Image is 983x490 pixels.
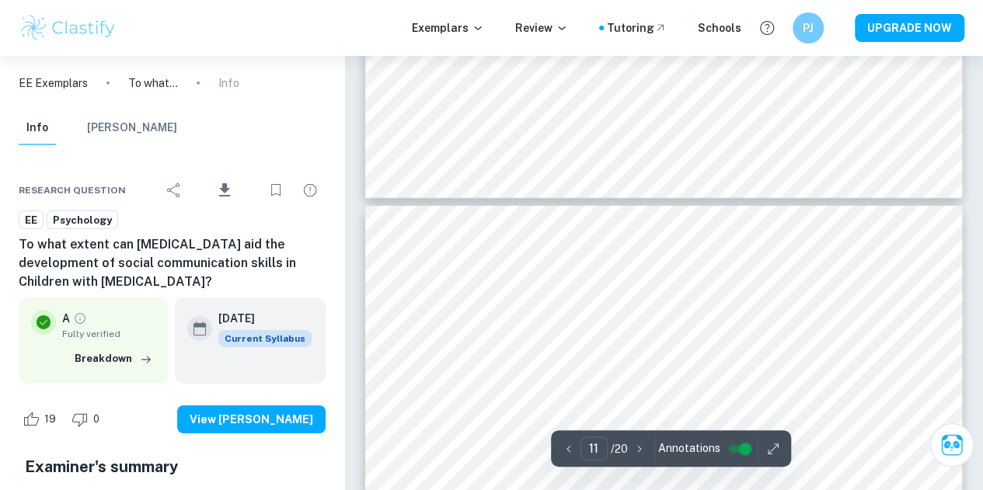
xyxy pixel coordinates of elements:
[19,183,126,197] span: Research question
[19,213,43,228] span: EE
[19,111,56,145] button: Info
[128,75,178,92] p: To what extent can [MEDICAL_DATA] aid the development of social communication skills in Children ...
[698,19,741,36] a: Schools
[73,311,87,325] a: Grade fully verified
[412,19,484,36] p: Exemplars
[47,210,118,230] a: Psychology
[295,175,326,206] div: Report issue
[87,111,177,145] button: [PERSON_NAME]
[62,327,156,341] span: Fully verified
[607,19,667,36] a: Tutoring
[159,175,190,206] div: Share
[62,310,70,327] p: A
[515,19,568,36] p: Review
[19,407,64,432] div: Like
[855,14,964,42] button: UPGRADE NOW
[19,235,326,291] h6: To what extent can [MEDICAL_DATA] aid the development of social communication skills in Children ...
[36,412,64,427] span: 19
[260,175,291,206] div: Bookmark
[218,330,312,347] span: Current Syllabus
[68,407,108,432] div: Dislike
[793,12,824,43] button: PJ
[930,423,974,467] button: Ask Clai
[47,213,117,228] span: Psychology
[218,75,239,92] p: Info
[658,440,720,457] span: Annotations
[611,440,628,457] p: / 20
[19,210,44,230] a: EE
[754,15,780,41] button: Help and Feedback
[85,412,108,427] span: 0
[218,330,312,347] div: This exemplar is based on the current syllabus. Feel free to refer to it for inspiration/ideas wh...
[177,405,326,433] button: View [PERSON_NAME]
[218,310,299,327] h6: [DATE]
[71,347,156,370] button: Breakdown
[25,455,319,478] h5: Examiner's summary
[193,170,257,210] div: Download
[19,75,88,92] a: EE Exemplars
[800,19,817,36] h6: PJ
[19,12,117,43] img: Clastify logo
